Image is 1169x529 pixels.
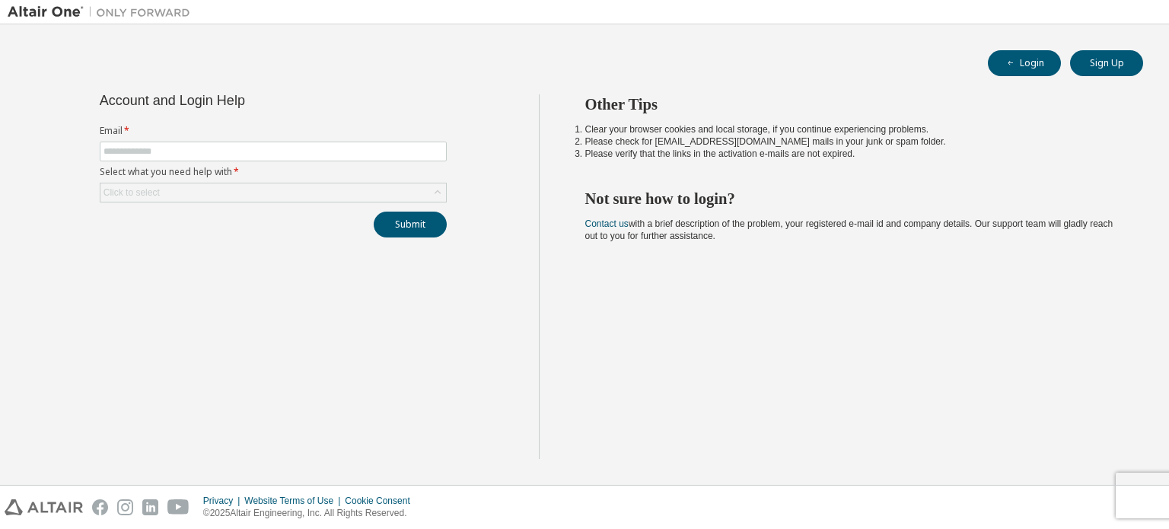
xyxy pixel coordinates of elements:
[92,499,108,515] img: facebook.svg
[117,499,133,515] img: instagram.svg
[585,123,1116,135] li: Clear your browser cookies and local storage, if you continue experiencing problems.
[142,499,158,515] img: linkedin.svg
[8,5,198,20] img: Altair One
[374,212,447,237] button: Submit
[585,148,1116,160] li: Please verify that the links in the activation e-mails are not expired.
[345,495,419,507] div: Cookie Consent
[585,189,1116,209] h2: Not sure how to login?
[100,125,447,137] label: Email
[585,135,1116,148] li: Please check for [EMAIL_ADDRESS][DOMAIN_NAME] mails in your junk or spam folder.
[585,218,1113,241] span: with a brief description of the problem, your registered e-mail id and company details. Our suppo...
[167,499,190,515] img: youtube.svg
[5,499,83,515] img: altair_logo.svg
[100,166,447,178] label: Select what you need help with
[585,218,629,229] a: Contact us
[585,94,1116,114] h2: Other Tips
[100,94,377,107] div: Account and Login Help
[244,495,345,507] div: Website Terms of Use
[100,183,446,202] div: Click to select
[104,186,160,199] div: Click to select
[988,50,1061,76] button: Login
[1070,50,1143,76] button: Sign Up
[203,507,419,520] p: © 2025 Altair Engineering, Inc. All Rights Reserved.
[203,495,244,507] div: Privacy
